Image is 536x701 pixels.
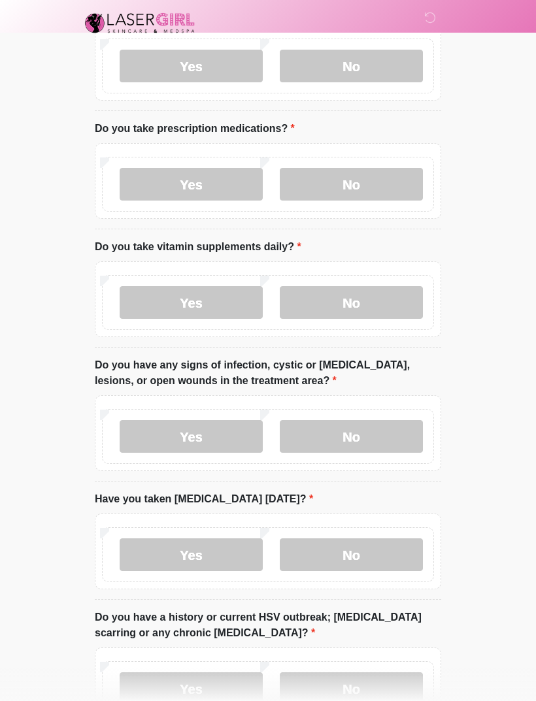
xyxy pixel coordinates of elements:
label: Yes [120,538,263,571]
label: Yes [120,286,263,319]
label: No [280,420,423,453]
label: No [280,50,423,82]
label: Do you have any signs of infection, cystic or [MEDICAL_DATA], lesions, or open wounds in the trea... [95,357,441,389]
label: Do you take vitamin supplements daily? [95,239,301,255]
label: Yes [120,420,263,453]
label: No [280,168,423,201]
label: No [280,538,423,571]
label: Yes [120,168,263,201]
label: Do you have a history or current HSV outbreak; [MEDICAL_DATA] scarring or any chronic [MEDICAL_DA... [95,610,441,641]
img: Laser Girl Med Spa LLC Logo [82,10,198,36]
label: Do you take prescription medications? [95,121,295,137]
label: Have you taken [MEDICAL_DATA] [DATE]? [95,491,313,507]
label: Yes [120,50,263,82]
label: No [280,286,423,319]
